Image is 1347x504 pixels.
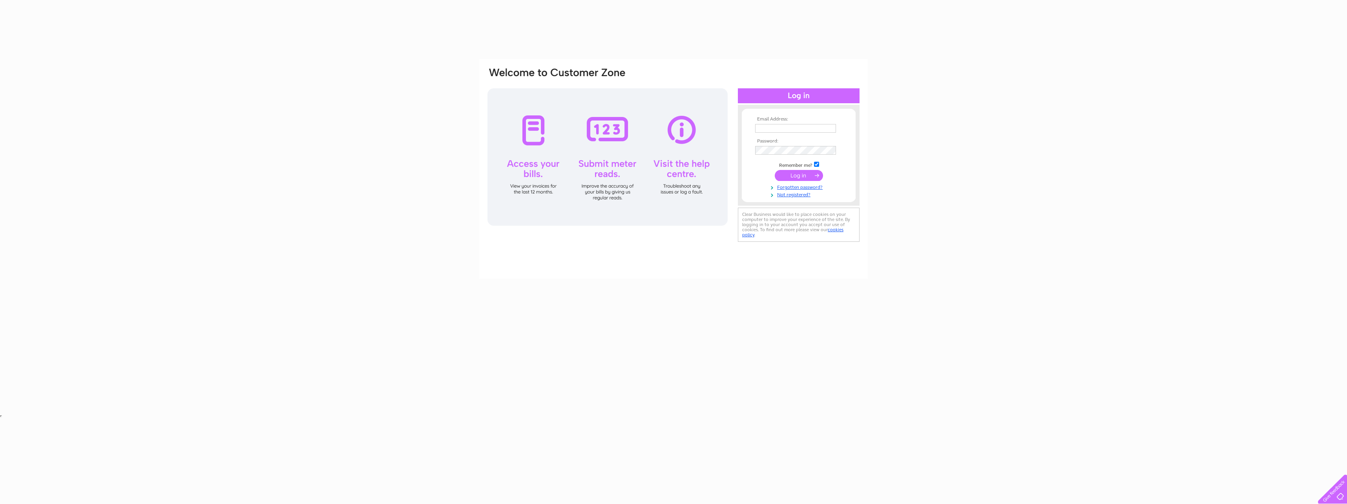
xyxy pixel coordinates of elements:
a: cookies policy [742,227,843,237]
th: Password: [753,139,844,144]
td: Remember me? [753,161,844,168]
div: Clear Business would like to place cookies on your computer to improve your experience of the sit... [738,208,860,242]
th: Email Address: [753,117,844,122]
input: Submit [775,170,823,181]
a: Not registered? [755,190,844,198]
a: Forgotten password? [755,183,844,190]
